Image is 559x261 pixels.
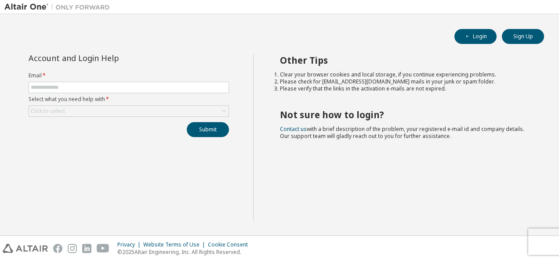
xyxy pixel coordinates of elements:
[29,72,229,79] label: Email
[29,54,189,62] div: Account and Login Help
[143,241,208,248] div: Website Terms of Use
[280,78,529,85] li: Please check for [EMAIL_ADDRESS][DOMAIN_NAME] mails in your junk or spam folder.
[280,125,524,140] span: with a brief description of the problem, your registered e-mail id and company details. Our suppo...
[29,106,229,116] div: Click to select
[68,244,77,253] img: instagram.svg
[208,241,253,248] div: Cookie Consent
[117,241,143,248] div: Privacy
[4,3,114,11] img: Altair One
[280,71,529,78] li: Clear your browser cookies and local storage, if you continue experiencing problems.
[280,125,307,133] a: Contact us
[82,244,91,253] img: linkedin.svg
[280,85,529,92] li: Please verify that the links in the activation e-mails are not expired.
[502,29,544,44] button: Sign Up
[31,108,65,115] div: Click to select
[3,244,48,253] img: altair_logo.svg
[454,29,497,44] button: Login
[97,244,109,253] img: youtube.svg
[280,109,529,120] h2: Not sure how to login?
[187,122,229,137] button: Submit
[29,96,229,103] label: Select what you need help with
[53,244,62,253] img: facebook.svg
[280,54,529,66] h2: Other Tips
[117,248,253,256] p: © 2025 Altair Engineering, Inc. All Rights Reserved.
